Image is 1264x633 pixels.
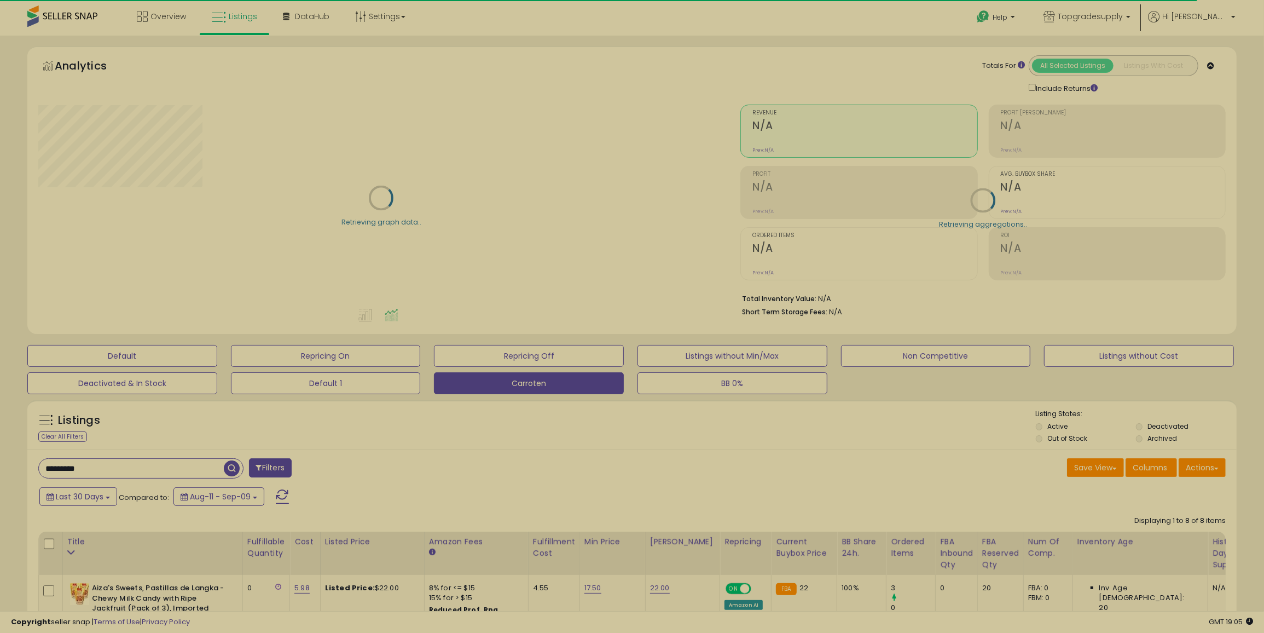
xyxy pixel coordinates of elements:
[429,605,501,614] b: Reduced Prof. Rng.
[429,536,524,548] div: Amazon Fees
[1047,434,1087,443] label: Out of Stock
[1147,434,1177,443] label: Archived
[1133,462,1167,473] span: Columns
[173,487,264,506] button: Aug-11 - Sep-09
[11,617,190,628] div: seller snap | |
[968,2,1026,36] a: Help
[776,536,832,559] div: Current Buybox Price
[295,11,329,22] span: DataHub
[1099,603,1108,613] span: 20
[891,536,931,559] div: Ordered Items
[58,413,100,428] h5: Listings
[724,536,767,548] div: Repricing
[1047,422,1068,431] label: Active
[533,536,575,559] div: Fulfillment Cost
[1148,11,1236,36] a: Hi [PERSON_NAME]
[1044,345,1234,367] button: Listings without Cost
[1077,536,1203,548] div: Inventory Age
[294,536,316,548] div: Cost
[993,13,1007,22] span: Help
[982,583,1015,593] div: 20
[1213,536,1253,571] div: Historical Days Of Supply
[724,600,763,610] div: Amazon AI
[637,372,827,394] button: BB 0%
[294,583,310,594] a: 5.98
[1028,536,1068,559] div: Num of Comp.
[939,219,1027,229] div: Retrieving aggregations..
[982,536,1019,571] div: FBA Reserved Qty
[325,536,420,548] div: Listed Price
[142,617,190,627] a: Privacy Policy
[1067,458,1124,477] button: Save View
[231,345,421,367] button: Repricing On
[976,10,990,24] i: Get Help
[94,617,140,627] a: Terms of Use
[533,583,571,593] div: 4.55
[27,372,217,394] button: Deactivated & In Stock
[584,583,601,594] a: 17.50
[940,583,969,593] div: 0
[429,548,436,557] small: Amazon Fees.
[650,536,715,548] div: [PERSON_NAME]
[1028,593,1064,603] div: FBM: 0
[249,458,292,477] button: Filters
[1147,422,1188,431] label: Deactivated
[727,584,740,594] span: ON
[231,372,421,394] button: Default 1
[584,536,641,548] div: Min Price
[891,583,935,593] div: 3
[841,345,1031,367] button: Non Competitive
[229,11,257,22] span: Listings
[56,491,103,502] span: Last 30 Days
[39,487,117,506] button: Last 30 Days
[67,536,238,548] div: Title
[637,345,827,367] button: Listings without Min/Max
[940,536,973,571] div: FBA inbound Qty
[982,61,1025,71] div: Totals For
[325,583,375,593] b: Listed Price:
[1179,458,1226,477] button: Actions
[1126,458,1177,477] button: Columns
[429,583,520,593] div: 8% for <= $15
[247,583,281,593] div: 0
[750,584,767,594] span: OFF
[650,583,670,594] a: 22.00
[27,345,217,367] button: Default
[891,603,935,613] div: 0
[150,11,186,22] span: Overview
[247,536,285,559] div: Fulfillable Quantity
[190,491,251,502] span: Aug-11 - Sep-09
[434,372,624,394] button: Carroten
[119,492,169,503] span: Compared to:
[1032,59,1114,73] button: All Selected Listings
[842,583,878,593] div: 100%
[325,583,416,593] div: $22.00
[1036,409,1237,419] p: Listing States:
[434,345,624,367] button: Repricing Off
[55,58,128,76] h5: Analytics
[1058,11,1123,22] span: Topgradesupply
[799,583,808,593] span: 22
[1213,583,1249,593] div: N/A
[1134,516,1226,526] div: Displaying 1 to 8 of 8 items
[776,583,796,595] small: FBA
[341,217,421,227] div: Retrieving graph data..
[1099,583,1199,603] span: Inv. Age [DEMOGRAPHIC_DATA]:
[1113,59,1195,73] button: Listings With Cost
[1209,617,1253,627] span: 2025-10-10 19:05 GMT
[842,536,882,559] div: BB Share 24h.
[1028,583,1064,593] div: FBA: 0
[11,617,51,627] strong: Copyright
[1021,82,1111,94] div: Include Returns
[429,593,520,603] div: 15% for > $15
[1162,11,1228,22] span: Hi [PERSON_NAME]
[38,431,87,442] div: Clear All Filters
[70,583,89,605] img: 51Gm73hp0zL._SL40_.jpg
